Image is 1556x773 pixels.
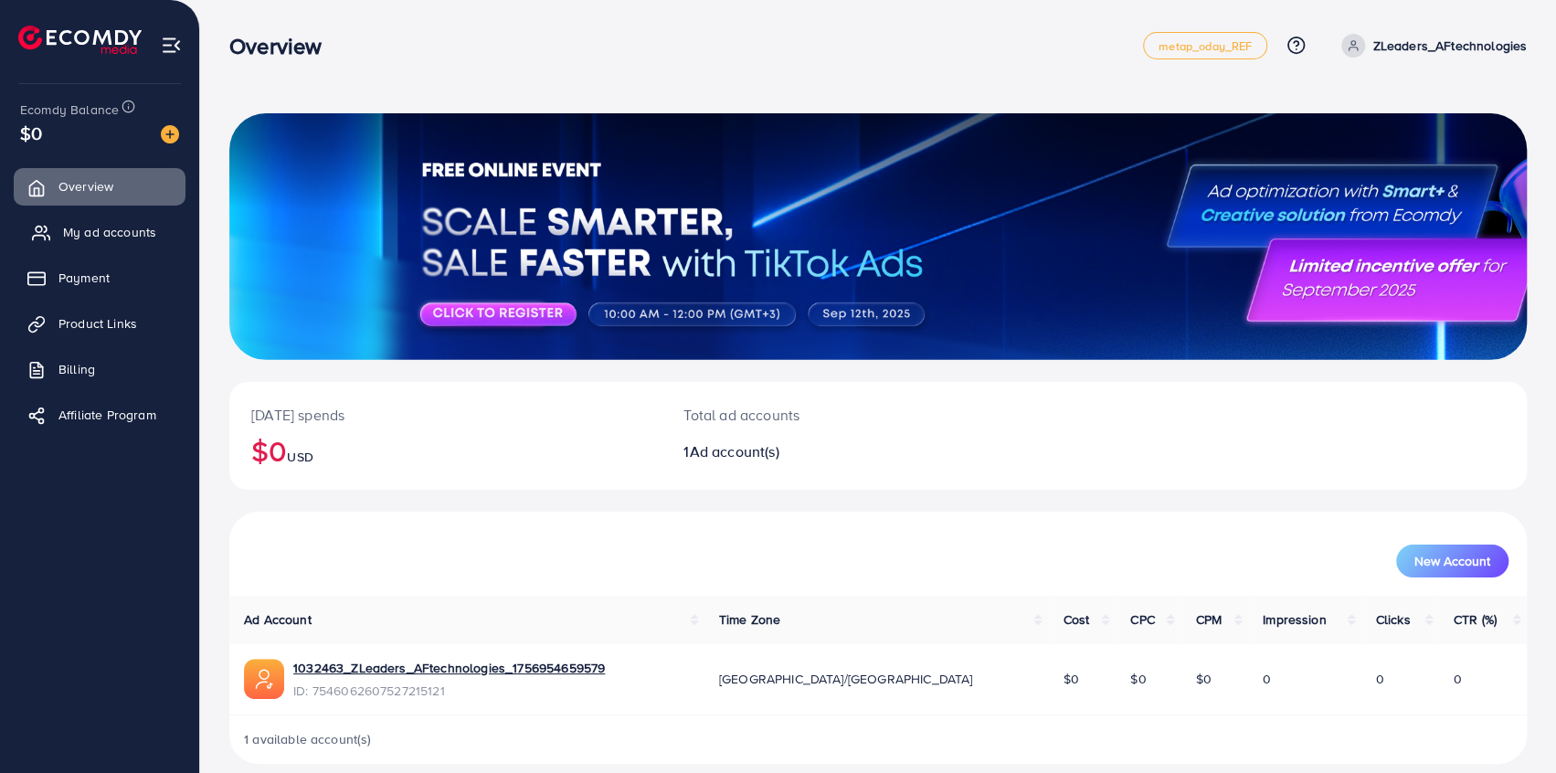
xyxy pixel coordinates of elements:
span: Product Links [58,314,137,333]
img: logo [18,26,142,54]
span: CPC [1130,610,1154,629]
span: Ad Account [244,610,312,629]
button: New Account [1396,545,1508,577]
span: $0 [1130,670,1146,688]
span: My ad accounts [63,223,156,241]
span: Affiliate Program [58,406,156,424]
p: [DATE] spends [251,404,640,426]
span: Impression [1263,610,1327,629]
span: 1 available account(s) [244,730,372,748]
a: 1032463_ZLeaders_AFtechnologies_1756954659579 [293,659,605,677]
span: New Account [1414,555,1490,567]
span: 0 [1376,670,1384,688]
span: Cost [1063,610,1089,629]
img: ic-ads-acc.e4c84228.svg [244,659,284,699]
span: Clicks [1376,610,1411,629]
img: image [161,125,179,143]
a: Affiliate Program [14,397,185,433]
a: My ad accounts [14,214,185,250]
span: ID: 7546062607527215121 [293,682,605,700]
a: Billing [14,351,185,387]
span: $0 [20,120,42,146]
span: Ad account(s) [690,441,779,461]
a: metap_oday_REF [1143,32,1267,59]
span: [GEOGRAPHIC_DATA]/[GEOGRAPHIC_DATA] [719,670,973,688]
span: Ecomdy Balance [20,101,119,119]
span: $0 [1195,670,1211,688]
h2: 1 [683,443,964,461]
span: Time Zone [719,610,780,629]
span: $0 [1063,670,1078,688]
p: Total ad accounts [683,404,964,426]
a: Product Links [14,305,185,342]
span: Billing [58,360,95,378]
span: CTR (%) [1454,610,1497,629]
iframe: Chat [1478,691,1542,759]
span: 0 [1263,670,1271,688]
a: ZLeaders_AFtechnologies [1334,34,1527,58]
a: Payment [14,259,185,296]
h2: $0 [251,433,640,468]
span: Overview [58,177,113,196]
span: CPM [1195,610,1221,629]
span: metap_oday_REF [1159,40,1252,52]
img: menu [161,35,182,56]
span: Payment [58,269,110,287]
p: ZLeaders_AFtechnologies [1372,35,1527,57]
h3: Overview [229,33,336,59]
span: USD [287,448,312,466]
span: 0 [1454,670,1462,688]
a: Overview [14,168,185,205]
